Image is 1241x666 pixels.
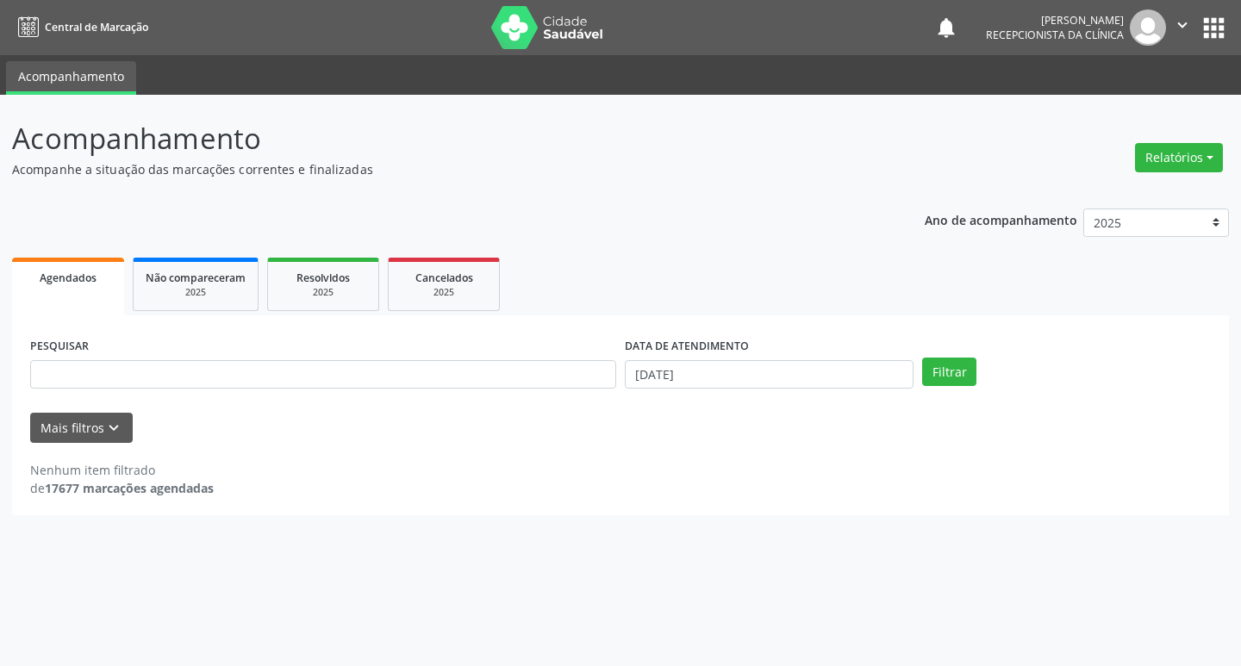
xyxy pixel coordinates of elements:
[1173,16,1192,34] i: 
[12,13,148,41] a: Central de Marcação
[6,61,136,95] a: Acompanhamento
[146,286,246,299] div: 2025
[296,271,350,285] span: Resolvidos
[12,117,864,160] p: Acompanhamento
[30,360,616,389] input: Nome, CNS
[280,286,366,299] div: 2025
[986,13,1124,28] div: [PERSON_NAME]
[922,358,976,387] button: Filtrar
[146,271,246,285] span: Não compareceram
[401,286,487,299] div: 2025
[1130,9,1166,46] img: img
[986,28,1124,42] span: Recepcionista da clínica
[625,360,914,389] input: Selecione um intervalo
[30,413,133,443] button: Mais filtroskeyboard_arrow_down
[1166,9,1199,46] button: 
[934,16,958,40] button: notifications
[30,479,214,497] div: de
[925,209,1077,230] p: Ano de acompanhamento
[30,461,214,479] div: Nenhum item filtrado
[415,271,473,285] span: Cancelados
[45,20,148,34] span: Central de Marcação
[12,160,864,178] p: Acompanhe a situação das marcações correntes e finalizadas
[625,333,749,360] label: DATA DE ATENDIMENTO
[104,419,123,438] i: keyboard_arrow_down
[1135,143,1223,172] button: Relatórios
[45,480,214,496] strong: 17677 marcações agendadas
[40,271,97,285] span: Agendados
[30,333,89,360] label: PESQUISAR
[1199,13,1229,43] button: apps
